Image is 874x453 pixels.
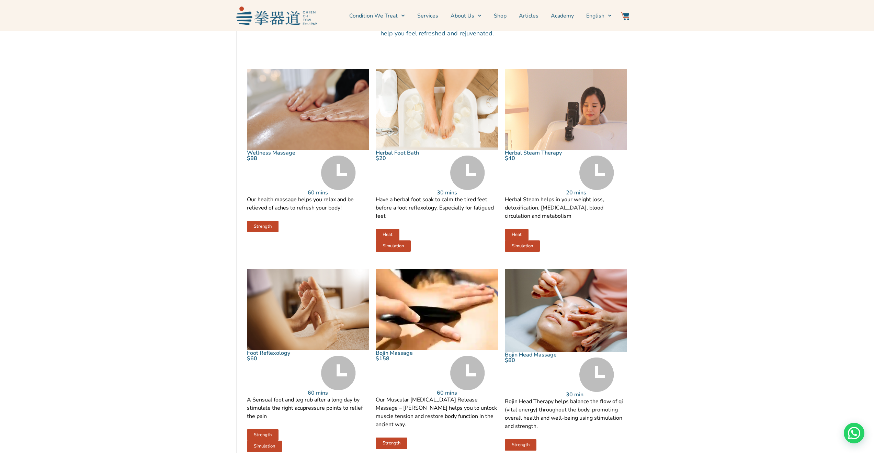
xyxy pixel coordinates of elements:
[579,358,614,392] img: Time Grey
[505,358,566,363] p: $80
[254,444,275,449] span: Simulation
[505,351,557,359] a: Bojin Head Massage
[586,7,612,24] a: English
[247,195,369,212] p: Our health massage helps you relax and be relieved of aches to refresh your body!
[505,439,536,451] a: Strength
[437,190,498,195] p: 30 mins
[254,433,272,437] span: Strength
[247,221,279,232] a: Strength
[417,7,438,24] a: Services
[451,7,481,24] a: About Us
[579,156,614,190] img: Time Grey
[376,356,437,361] p: $158
[383,244,404,248] span: Simulation
[376,438,407,449] a: Strength
[383,233,393,237] span: Heat
[247,429,279,441] a: Strength
[247,156,308,161] p: $88
[566,190,627,195] p: 20 mins
[450,156,485,190] img: Time Grey
[586,12,604,20] span: English
[512,443,530,447] span: Strength
[566,392,627,397] p: 30 min
[519,7,538,24] a: Articles
[505,397,627,430] p: Bojin Head Therapy helps balance the flow of qi (vital energy) throughout the body, promoting ove...
[505,156,566,161] p: $40
[383,441,400,445] span: Strength
[505,195,627,220] p: Herbal Steam helps in your weight loss, detoxification, [MEDICAL_DATA], blood circulation and met...
[247,149,295,157] a: Wellness Massage
[254,224,272,229] span: Strength
[551,7,574,24] a: Academy
[376,240,411,252] a: Simulation
[349,7,405,24] a: Condition We Treat
[621,12,629,20] img: Website Icon-03
[494,7,507,24] a: Shop
[308,390,369,396] p: 60 mins
[321,356,356,390] img: Time Grey
[320,7,612,24] nav: Menu
[505,240,540,252] a: Simulation
[505,229,529,240] a: Heat
[376,349,413,357] a: Bojin Massage
[321,156,356,190] img: Time Grey
[512,244,533,248] span: Simulation
[376,396,497,428] span: Our Muscular [MEDICAL_DATA] Release Massage – [PERSON_NAME] helps you to unlock muscle tension an...
[376,195,498,220] p: Have a herbal foot soak to calm the tired feet before a foot reflexology. Especially for fatigued...
[247,441,282,452] a: Simulation
[437,390,498,396] p: 60 mins
[512,233,522,237] span: Heat
[308,190,369,195] p: 60 mins
[247,349,290,357] a: Foot Reflexology
[247,396,369,420] p: A Sensual foot and leg rub after a long day by stimulate the right acupressure points to relief t...
[450,356,485,390] img: Time Grey
[376,156,437,161] p: $20
[376,149,419,157] a: Herbal Foot Bath
[376,229,399,240] a: Heat
[247,356,308,361] p: $60
[505,149,562,157] a: Herbal Steam Therapy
